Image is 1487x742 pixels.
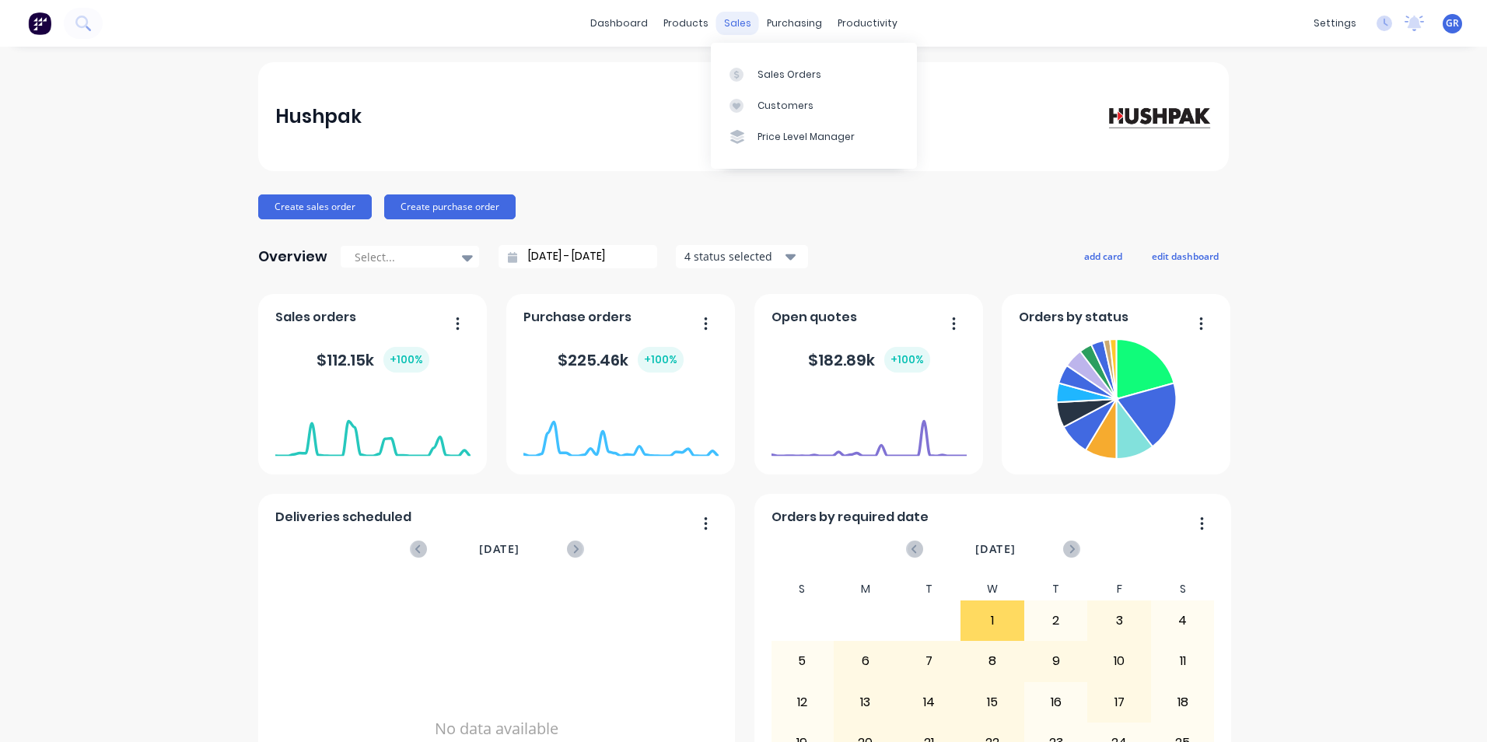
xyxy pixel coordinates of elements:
div: + 100 % [884,347,930,373]
div: 4 status selected [684,248,782,264]
div: $ 112.15k [317,347,429,373]
span: GR [1446,16,1459,30]
button: Create sales order [258,194,372,219]
div: + 100 % [638,347,684,373]
span: Purchase orders [523,308,632,327]
div: 16 [1025,683,1087,722]
a: Customers [711,90,917,121]
div: 6 [834,642,897,681]
div: 12 [771,683,834,722]
div: sales [716,12,759,35]
a: Sales Orders [711,58,917,89]
div: F [1087,578,1151,600]
img: Hushpak [1103,103,1212,130]
span: Orders by required date [771,508,929,527]
div: Hushpak [275,101,362,132]
div: products [656,12,716,35]
div: 5 [771,642,834,681]
div: 10 [1088,642,1150,681]
div: 7 [898,642,960,681]
div: 2 [1025,601,1087,640]
button: Create purchase order [384,194,516,219]
a: Price Level Manager [711,121,917,152]
button: edit dashboard [1142,246,1229,266]
div: 8 [961,642,1023,681]
div: W [960,578,1024,600]
div: + 100 % [383,347,429,373]
button: 4 status selected [676,245,808,268]
div: purchasing [759,12,830,35]
a: dashboard [583,12,656,35]
div: 3 [1088,601,1150,640]
span: Deliveries scheduled [275,508,411,527]
div: 18 [1152,683,1214,722]
div: 9 [1025,642,1087,681]
span: Open quotes [771,308,857,327]
span: Orders by status [1019,308,1128,327]
div: T [897,578,961,600]
div: Price Level Manager [757,130,855,144]
div: Sales Orders [757,68,821,82]
span: [DATE] [975,541,1016,558]
img: Factory [28,12,51,35]
div: $ 225.46k [558,347,684,373]
div: Customers [757,99,813,113]
div: 4 [1152,601,1214,640]
div: 17 [1088,683,1150,722]
div: 14 [898,683,960,722]
div: S [771,578,834,600]
button: add card [1074,246,1132,266]
span: [DATE] [479,541,520,558]
div: S [1151,578,1215,600]
div: settings [1306,12,1364,35]
div: Overview [258,241,327,272]
div: 13 [834,683,897,722]
div: $ 182.89k [808,347,930,373]
div: productivity [830,12,905,35]
div: 15 [961,683,1023,722]
div: M [834,578,897,600]
div: 11 [1152,642,1214,681]
div: 1 [961,601,1023,640]
span: Sales orders [275,308,356,327]
div: T [1024,578,1088,600]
